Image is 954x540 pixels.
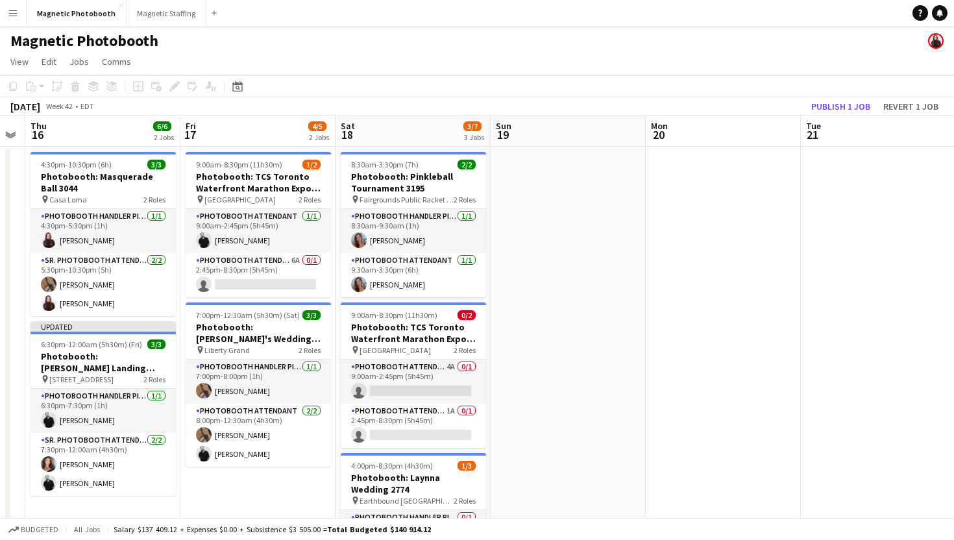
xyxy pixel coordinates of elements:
span: 17 [184,127,196,142]
div: 2 Jobs [309,132,329,142]
app-card-role: Sr. Photobooth Attendant2/25:30pm-10:30pm (5h)[PERSON_NAME][PERSON_NAME] [31,253,176,316]
span: 3/3 [147,339,165,349]
app-card-role: Photobooth Attendant6A0/12:45pm-8:30pm (5h45m) [186,253,331,297]
div: [DATE] [10,100,40,113]
div: Updated [31,321,176,332]
span: Sat [341,120,355,132]
app-card-role: Photobooth Handler Pick-Up/Drop-Off1/14:30pm-5:30pm (1h)[PERSON_NAME] [31,209,176,253]
span: 20 [649,127,668,142]
span: 21 [804,127,821,142]
span: 9:00am-8:30pm (11h30m) [351,310,437,320]
app-card-role: Photobooth Handler Pick-Up/Drop-Off1/16:30pm-7:30pm (1h)[PERSON_NAME] [31,389,176,433]
span: 2 Roles [143,195,165,204]
span: Comms [102,56,131,67]
app-card-role: Photobooth Attendant2/28:00pm-12:30am (4h30m)[PERSON_NAME][PERSON_NAME] [186,404,331,467]
a: View [5,53,34,70]
span: View [10,56,29,67]
span: All jobs [71,524,103,534]
span: 0/2 [458,310,476,320]
span: 3/3 [147,160,165,169]
app-job-card: 4:30pm-10:30pm (6h)3/3Photobooth: Masquerade Ball 3044 Casa Loma2 RolesPhotobooth Handler Pick-Up... [31,152,176,316]
span: Jobs [69,56,89,67]
h3: Photobooth: Laynna Wedding 2774 [341,472,486,495]
a: Jobs [64,53,94,70]
div: 3 Jobs [464,132,484,142]
h3: Photobooth: TCS Toronto Waterfront Marathon Expo 3641 [186,171,331,194]
span: [GEOGRAPHIC_DATA] [204,195,276,204]
span: 8:30am-3:30pm (7h) [351,160,419,169]
span: 19 [494,127,511,142]
span: 2 Roles [454,496,476,506]
div: EDT [80,101,94,111]
button: Magnetic Staffing [127,1,206,26]
span: 2/2 [458,160,476,169]
span: 2 Roles [454,195,476,204]
span: 6/6 [153,121,171,131]
h3: Photobooth: [PERSON_NAME] Landing Event 3210 [31,350,176,374]
div: Salary $137 409.12 + Expenses $0.00 + Subsistence $3 505.00 = [114,524,431,534]
span: 3/7 [463,121,482,131]
app-card-role: Photobooth Attendant4A0/19:00am-2:45pm (5h45m) [341,360,486,404]
span: 1/3 [458,461,476,471]
span: Edit [42,56,56,67]
div: 2 Jobs [154,132,174,142]
span: 4/5 [308,121,326,131]
h3: Photobooth: Pinkleball Tournament 3195 [341,171,486,194]
span: 3/3 [302,310,321,320]
span: Tue [806,120,821,132]
span: 1/2 [302,160,321,169]
app-user-avatar: Maria Lopes [928,33,944,49]
a: Edit [36,53,62,70]
span: Budgeted [21,525,58,534]
span: Mon [651,120,668,132]
span: 18 [339,127,355,142]
span: Thu [31,120,47,132]
span: Sun [496,120,511,132]
span: Fri [186,120,196,132]
app-card-role: Photobooth Attendant1/19:00am-2:45pm (5h45m)[PERSON_NAME] [186,209,331,253]
span: 2 Roles [299,195,321,204]
button: Budgeted [6,522,60,537]
span: 2 Roles [299,345,321,355]
h1: Magnetic Photobooth [10,31,158,51]
span: 4:30pm-10:30pm (6h) [41,160,112,169]
app-card-role: Photobooth Handler Pick-Up/Drop-Off1/17:00pm-8:00pm (1h)[PERSON_NAME] [186,360,331,404]
app-job-card: 9:00am-8:30pm (11h30m)0/2Photobooth: TCS Toronto Waterfront Marathon Expo 3641 [GEOGRAPHIC_DATA]2... [341,302,486,448]
span: Week 42 [43,101,75,111]
span: 2 Roles [143,374,165,384]
app-card-role: Sr. Photobooth Attendant2/27:30pm-12:00am (4h30m)[PERSON_NAME][PERSON_NAME] [31,433,176,496]
span: 4:00pm-8:30pm (4h30m) [351,461,433,471]
span: 9:00am-8:30pm (11h30m) [196,160,282,169]
span: Liberty Grand [204,345,250,355]
span: Total Budgeted $140 914.12 [327,524,431,534]
button: Revert 1 job [878,98,944,115]
span: 16 [29,127,47,142]
app-card-role: Photobooth Attendant1A0/12:45pm-8:30pm (5h45m) [341,404,486,448]
app-job-card: 8:30am-3:30pm (7h)2/2Photobooth: Pinkleball Tournament 3195 Fairgrounds Public Racket Club - [GEO... [341,152,486,297]
span: [GEOGRAPHIC_DATA] [360,345,431,355]
app-card-role: Photobooth Handler Pick-Up/Drop-Off1/18:30am-9:30am (1h)[PERSON_NAME] [341,209,486,253]
span: Casa Loma [49,195,87,204]
span: 2 Roles [454,345,476,355]
span: 6:30pm-12:00am (5h30m) (Fri) [41,339,142,349]
button: Magnetic Photobooth [27,1,127,26]
app-job-card: 7:00pm-12:30am (5h30m) (Sat)3/3Photobooth: [PERSON_NAME]'s Wedding 3166 Liberty Grand2 RolesPhoto... [186,302,331,467]
a: Comms [97,53,136,70]
span: Fairgrounds Public Racket Club - [GEOGRAPHIC_DATA] [360,195,454,204]
h3: Photobooth: TCS Toronto Waterfront Marathon Expo 3641 [341,321,486,345]
h3: Photobooth: Masquerade Ball 3044 [31,171,176,194]
button: Publish 1 job [806,98,875,115]
app-job-card: 9:00am-8:30pm (11h30m)1/2Photobooth: TCS Toronto Waterfront Marathon Expo 3641 [GEOGRAPHIC_DATA]2... [186,152,331,297]
app-job-card: Updated6:30pm-12:00am (5h30m) (Fri)3/3Photobooth: [PERSON_NAME] Landing Event 3210 [STREET_ADDRES... [31,321,176,496]
app-card-role: Photobooth Attendant1/19:30am-3:30pm (6h)[PERSON_NAME] [341,253,486,297]
h3: Photobooth: [PERSON_NAME]'s Wedding 3166 [186,321,331,345]
span: 7:00pm-12:30am (5h30m) (Sat) [196,310,300,320]
span: Earthbound [GEOGRAPHIC_DATA] [360,496,454,506]
span: [STREET_ADDRESS] [49,374,114,384]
